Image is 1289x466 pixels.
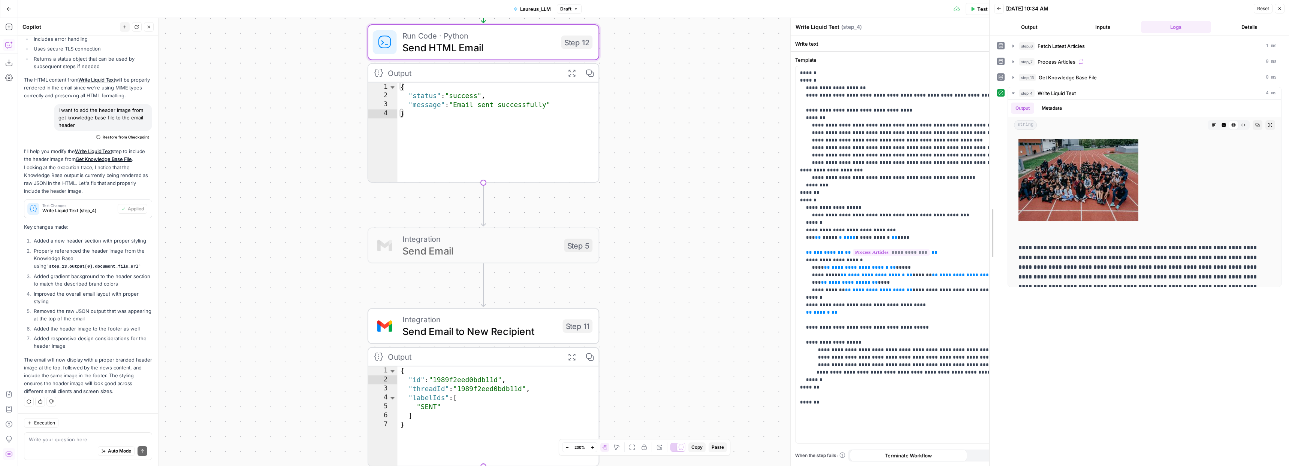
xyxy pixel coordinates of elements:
li: Uses secure TLS connection [32,45,152,52]
button: Restore from Checkpoint [93,133,152,141]
div: Write text [791,36,1090,51]
li: Returns a status object that can be used by subsequent steps if needed [32,55,152,70]
span: Auto Mode [108,448,131,454]
span: Integration [402,233,558,245]
div: 3 [368,100,398,109]
div: 6 [368,411,398,420]
span: Laureus_LLM [520,5,551,13]
div: Step 5 [564,239,593,252]
div: Step 12 [561,36,593,49]
span: Send Email to New Recipient [402,324,556,339]
g: Edge from step_5 to step_11 [481,264,486,307]
div: 2 [368,92,398,101]
span: Run Code · Python [402,30,555,42]
span: Toggle code folding, rows 1 through 7 [389,366,397,375]
span: Send HTML Email [402,40,555,55]
li: Improved the overall email layout with proper styling [32,290,152,305]
div: 4 [368,393,398,402]
p: Key changes made: [24,223,152,231]
img: gmail%20(1).png [377,238,392,253]
textarea: Write Liquid Text [796,23,839,31]
a: Write Liquid Text [78,77,115,83]
span: Restore from Checkpoint [103,134,149,140]
div: Output [388,67,558,79]
div: Output [388,351,558,363]
span: Write Liquid Text (step_4) [42,207,115,214]
li: Added a new header section with proper styling [32,237,152,244]
span: Toggle code folding, rows 4 through 6 [389,393,397,402]
p: I'll help you modify the step to include the header image from . Looking at the execution trace, ... [24,147,152,195]
a: When the step fails: [795,452,845,459]
button: Paste [709,442,727,452]
div: 1 [368,366,398,375]
img: gmail%20(1).png [377,319,392,333]
a: Get Knowledge Base File [76,156,132,162]
div: Run Code · PythonSend HTML EmailStep 12Output{ "status":"success", "message":"Email sent successf... [368,24,600,183]
span: Integration [402,313,556,325]
div: 3 [368,384,398,393]
div: IntegrationSend EmailStep 5 [368,228,600,264]
button: Test Workflow [966,3,1015,15]
p: The email will now display with a proper branded header image at the top, followed by the news co... [24,356,152,396]
span: Test Workflow [977,5,1011,13]
button: Execution [24,418,58,428]
div: I want to add the header image from get knowledge base file to the email header [54,104,152,131]
span: Terminate Workflow [885,452,932,459]
label: Template [795,56,1086,64]
span: Draft [560,6,571,12]
div: 4 [368,109,398,118]
a: Write Liquid Text [75,148,112,154]
li: Includes error handling [32,35,152,43]
button: Laureus_LLM [509,3,555,15]
button: Auto Mode [98,446,135,456]
li: Removed the raw JSON output that was appearing at the top of the email [32,307,152,322]
span: Applied [128,205,144,212]
span: Toggle code folding, rows 1 through 4 [389,83,397,92]
g: Edge from step_12 to step_5 [481,183,486,226]
li: Added the header image to the footer as well [32,325,152,332]
li: Properly referenced the header image from the Knowledge Base using [32,247,152,270]
span: Text Changes [42,204,115,207]
span: 200% [574,444,585,450]
p: The HTML content from will be properly rendered in the email since we're using MIME types correct... [24,76,152,100]
button: Copy [688,442,706,452]
button: Continue [967,450,1084,462]
div: Copilot [22,23,118,31]
span: ( step_4 ) [841,23,862,31]
li: Added gradient background to the header section to match the described brand colors [32,272,152,287]
span: Copy [691,444,703,451]
span: Paste [712,444,724,451]
code: step_13.output[0].document_file_url [46,264,141,269]
li: Added responsive design considerations for the header image [32,335,152,350]
div: Step 11 [563,319,593,333]
button: Draft [557,4,582,14]
div: 5 [368,402,398,411]
div: 1 [368,83,398,92]
div: 2 [368,375,398,384]
span: Send Email [402,243,558,258]
div: 7 [368,420,398,429]
button: Applied [118,204,147,214]
span: Execution [34,420,55,426]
